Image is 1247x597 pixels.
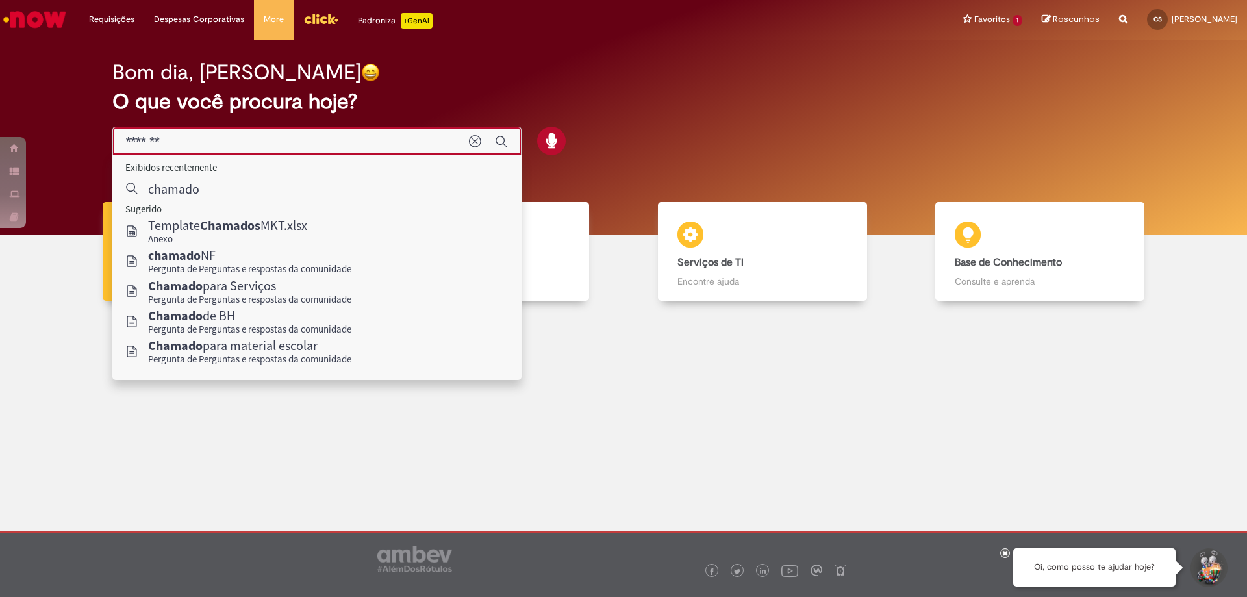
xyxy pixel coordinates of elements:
span: [PERSON_NAME] [1172,14,1237,25]
b: Base de Conhecimento [955,256,1062,269]
span: Despesas Corporativas [154,13,244,26]
p: Encontre ajuda [677,275,848,288]
div: Padroniza [358,13,433,29]
span: 1 [1013,15,1022,26]
div: Oi, como posso te ajudar hoje? [1013,548,1176,587]
a: Tirar dúvidas Tirar dúvidas com Lupi Assist e Gen Ai [68,202,346,301]
img: logo_footer_twitter.png [734,568,740,575]
a: Serviços de TI Encontre ajuda [623,202,901,301]
h2: O que você procura hoje? [112,90,1135,113]
span: Favoritos [974,13,1010,26]
img: logo_footer_naosei.png [835,565,846,576]
span: Requisições [89,13,134,26]
img: happy-face.png [361,63,380,82]
img: logo_footer_ambev_rotulo_gray.png [377,546,452,572]
a: Base de Conhecimento Consulte e aprenda [901,202,1179,301]
img: logo_footer_linkedin.png [760,568,766,576]
img: logo_footer_facebook.png [709,568,715,575]
img: logo_footer_workplace.png [811,565,822,576]
span: CS [1153,15,1162,23]
span: Rascunhos [1053,13,1100,25]
h2: Bom dia, [PERSON_NAME] [112,61,361,84]
span: More [264,13,284,26]
button: Iniciar Conversa de Suporte [1189,548,1228,587]
img: click_logo_yellow_360x200.png [303,9,338,29]
p: Consulte e aprenda [955,275,1125,288]
a: Rascunhos [1042,14,1100,26]
p: +GenAi [401,13,433,29]
img: logo_footer_youtube.png [781,562,798,579]
img: ServiceNow [1,6,68,32]
b: Serviços de TI [677,256,744,269]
